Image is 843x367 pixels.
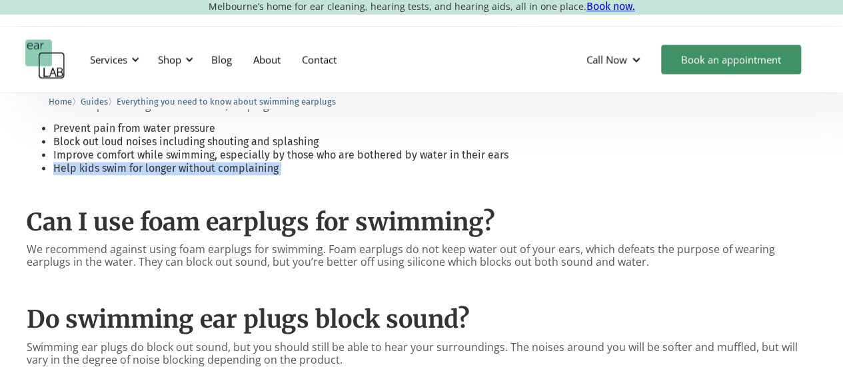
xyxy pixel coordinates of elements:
p: ‍ [27,279,816,292]
div: Services [90,53,127,66]
a: Guides [81,95,108,107]
span: Guides [81,97,108,107]
h2: Can I use foam earplugs for swimming? [27,208,816,236]
span: Home [49,97,72,107]
a: Book an appointment [661,45,801,74]
h2: Do swimming ear plugs block sound? [27,305,816,334]
a: home [25,39,65,79]
div: Call Now [576,39,654,79]
li: Prevent pain from water pressure [53,122,816,135]
span: Everything you need to know about swimming earplugs [117,97,336,107]
a: About [243,40,291,79]
p: We recommend against using foam earplugs for swimming. Foam earplugs do not keep water out of you... [27,243,816,268]
li: Improve comfort while swimming, especially by those who are bothered by water in their ears [53,149,816,162]
div: Shop [150,39,197,79]
div: Services [82,39,143,79]
li: 〉 [49,95,81,109]
li: Block out loud noises including shouting and splashing [53,135,816,149]
li: Help kids swim for longer without complaining [53,162,816,175]
a: Everything you need to know about swimming earplugs [117,95,336,107]
a: Blog [201,40,243,79]
li: 〉 [81,95,117,109]
p: ‍ [27,182,816,194]
a: Home [49,95,72,107]
p: Swimming ear plugs do block out sound, but you should still be able to hear your surroundings. Th... [27,340,816,366]
div: Shop [158,53,181,66]
div: Call Now [586,53,627,66]
a: Contact [291,40,347,79]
